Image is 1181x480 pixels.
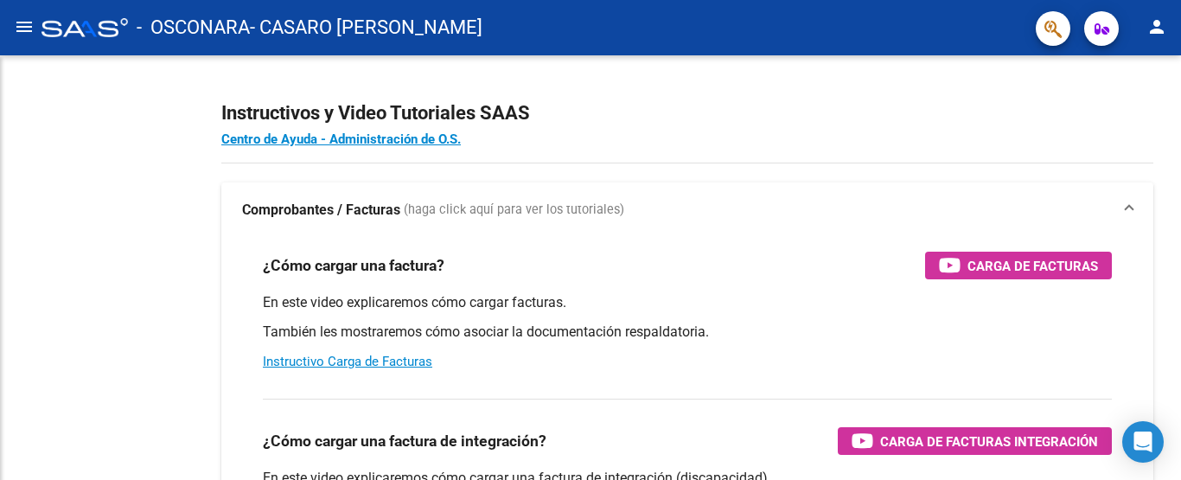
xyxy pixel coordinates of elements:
[14,16,35,37] mat-icon: menu
[1146,16,1167,37] mat-icon: person
[838,427,1112,455] button: Carga de Facturas Integración
[263,354,432,369] a: Instructivo Carga de Facturas
[263,323,1112,342] p: También les mostraremos cómo asociar la documentación respaldatoria.
[1122,421,1164,463] div: Open Intercom Messenger
[925,252,1112,279] button: Carga de Facturas
[137,9,250,47] span: - OSCONARA
[221,97,1153,130] h2: Instructivos y Video Tutoriales SAAS
[263,429,546,453] h3: ¿Cómo cargar una factura de integración?
[242,201,400,220] strong: Comprobantes / Facturas
[250,9,482,47] span: - CASARO [PERSON_NAME]
[263,293,1112,312] p: En este video explicaremos cómo cargar facturas.
[221,131,461,147] a: Centro de Ayuda - Administración de O.S.
[404,201,624,220] span: (haga click aquí para ver los tutoriales)
[221,182,1153,238] mat-expansion-panel-header: Comprobantes / Facturas (haga click aquí para ver los tutoriales)
[880,431,1098,452] span: Carga de Facturas Integración
[263,253,444,278] h3: ¿Cómo cargar una factura?
[967,255,1098,277] span: Carga de Facturas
